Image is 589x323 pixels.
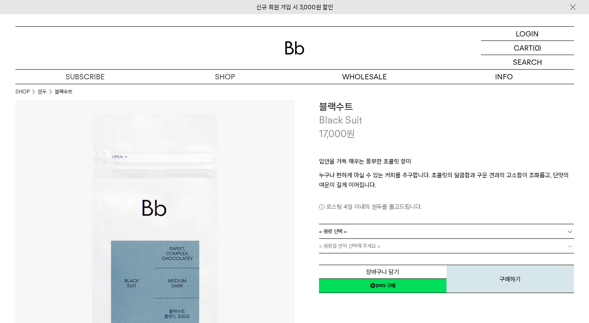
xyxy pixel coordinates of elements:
[256,4,333,11] a: 신규 회원 가입 시 3,000원 할인
[319,265,447,279] button: 장바구니 담기
[513,55,542,69] p: SEARCH
[15,70,155,84] a: SUBSCRIBE
[319,157,574,170] p: 입안을 가득 채우는 풍부한 초콜릿 향미
[319,113,574,127] p: Black Suit
[55,88,72,96] li: 블랙수트
[285,41,304,55] img: 로고
[347,128,355,140] span: 원
[319,239,381,253] span: = 용량을 먼저 선택해 주세요 =
[434,70,574,84] p: INFO
[533,41,541,55] p: (0)
[319,202,574,212] p: 로스팅 4일 이내의 원두를 출고드립니다.
[319,170,574,190] p: 누구나 편하게 마실 수 있는 커피를 추구합니다. 초콜릿의 달콤함과 구운 견과의 고소함이 조화롭고, 단맛의 여운이 길게 이어집니다.
[15,88,30,96] a: SHOP
[481,27,574,41] a: LOGIN
[295,70,434,84] p: WHOLESALE
[481,41,574,55] a: CART (0)
[447,265,574,293] button: 구매하기
[514,41,533,55] p: CART
[319,224,347,238] span: = 용량 선택 =
[155,70,295,84] a: SHOP
[38,88,47,96] a: 원두
[319,278,447,293] a: 새창
[516,27,539,40] p: LOGIN
[319,127,355,141] p: 17,000
[319,100,574,114] h3: 블랙수트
